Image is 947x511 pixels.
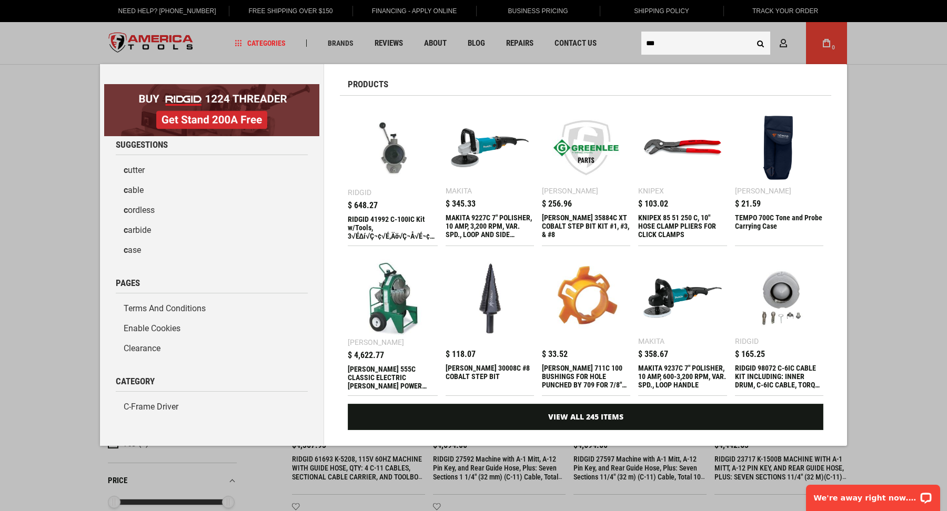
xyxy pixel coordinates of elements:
iframe: LiveChat chat widget [799,478,947,511]
span: $ 256.96 [542,200,572,208]
div: [PERSON_NAME] [735,187,791,195]
div: Ridgid [735,338,759,345]
img: GREENLEE 555C CLASSIC ELECTRIC BENDER POWER UNIT [353,259,432,339]
a: GREENLEE 711C 100 BUSHINGS FOR HOLE PUNCHED BY 709 FOR 7/8 $ 33.52 [PERSON_NAME] 711C 100 BUSHING... [542,254,630,394]
a: Brands [323,36,358,50]
div: GREENLEE 30008C #8 COBALT STEP BIT [446,364,534,389]
div: Makita [446,187,472,195]
span: $ 21.59 [735,200,761,208]
img: TEMPO 700C Tone and Probe Carrying Case [740,109,818,187]
span: Suggestions [116,140,168,149]
a: BOGO: Buy RIDGID® 1224 Threader, Get Stand 200A Free! [104,84,319,92]
button: Search [750,33,770,53]
div: GREENLEE 35884C XT COBALT STEP BIT KIT #1, #3, & #8 [542,213,630,239]
a: cable [116,180,308,200]
span: $ 165.25 [735,350,765,359]
img: MAKITA 9237C 7 [643,259,721,337]
div: Knipex [638,187,664,195]
div: KNIPEX 85 51 250 C, 10 [638,213,727,239]
div: [PERSON_NAME] [348,339,404,346]
a: Terms And Conditions [116,299,308,319]
div: MAKITA 9237C 7 [638,364,727,389]
b: c [124,205,128,215]
a: GREENLEE 555C CLASSIC ELECTRIC BENDER POWER UNIT [PERSON_NAME] $ 4,622.77 [PERSON_NAME] 555C CLAS... [348,254,438,396]
span: $ 345.33 [446,200,476,208]
span: Products [348,80,388,89]
img: RIDGID 98072 C-6IC CABLE KIT INCLUDING: INNER DRUM, C-6IC CABLE, TORQUE ARM, T-250 TOOL SET [740,259,818,337]
div: MAKITA 9227C 7 [446,213,534,239]
div: [PERSON_NAME] [542,187,598,195]
a: cutter [116,160,308,180]
div: GREENLEE 711C 100 BUSHINGS FOR HOLE PUNCHED BY 709 FOR 7/8 [542,364,630,389]
a: KNIPEX 85 51 250 C, 10 Knipex $ 103.02 KNIPEX 85 51 250 C, 10" HOSE CLAMP PLIERS FOR CLICK CLAMPS [638,104,727,244]
span: $ 358.67 [638,350,668,359]
img: GREENLEE 35884C XT COBALT STEP BIT KIT #1, #3, & #8 [547,109,625,187]
img: GREENLEE 711C 100 BUSHINGS FOR HOLE PUNCHED BY 709 FOR 7/8 [547,259,625,337]
span: $ 33.52 [542,350,568,359]
img: KNIPEX 85 51 250 C, 10 [643,109,721,187]
span: Brands [328,39,354,47]
span: $ 648.27 [348,201,378,210]
img: MAKITA 9227C 7 [451,109,529,187]
img: GREENLEE 30008C #8 COBALT STEP BIT [451,259,529,337]
a: View All 245 Items [348,404,823,430]
div: GREENLEE 555C CLASSIC ELECTRIC BENDER POWER UNIT [348,365,438,390]
div: RIDGID 98072 C-6IC CABLE KIT INCLUDING: INNER DRUM, C-6IC CABLE, TORQUE ARM, T-250 TOOL SET [735,364,823,389]
span: Category [116,377,155,386]
div: Ridgid [348,189,371,196]
a: TEMPO 700C Tone and Probe Carrying Case [PERSON_NAME] $ 21.59 TEMPO 700C Tone and Probe Carrying ... [735,104,823,244]
a: RIDGID 98072 C-6IC CABLE KIT INCLUDING: INNER DRUM, C-6IC CABLE, TORQUE ARM, T-250 TOOL SET Ridgi... [735,254,823,394]
div: Makita [638,338,664,345]
a: MAKITA 9237C 7 Makita $ 358.67 MAKITA 9237C 7" POLISHER, 10 AMP, 600-3,200 RPM, VAR. SPD., LOOP H... [638,254,727,394]
div: TEMPO 700C Tone and Probe Carrying Case [735,213,823,239]
img: BOGO: Buy RIDGID® 1224 Threader, Get Stand 200A Free! [104,84,319,136]
a: GREENLEE 35884C XT COBALT STEP BIT KIT #1, #3, & #8 [PERSON_NAME] $ 256.96 [PERSON_NAME] 35884C X... [542,104,630,244]
span: Pages [116,279,140,288]
a: Clearance [116,339,308,359]
a: GREENLEE 30008C #8 COBALT STEP BIT $ 118.07 [PERSON_NAME] 30008C #8 COBALT STEP BIT [446,254,534,394]
div: RIDGID 41992 C-100IC Kit w/Tools, 3√É∆í√Ç¬¢√É‚Äö√Ç¬Å√É¬¢√¢‚Äö¬¨√Ö¬æ4 [348,215,438,240]
span: Categories [235,39,286,47]
a: RIDGID 41992 C-100IC Kit w/Tools, 3√É∆í√Ç¬¢√É‚Äö√Ç¬Å√É¬¢√¢‚Äö¬¨√Ö¬æ4 Ridgid $ 648.27 RIDGID 41992... [348,104,438,246]
a: carbide [116,220,308,240]
a: Enable Cookies [116,319,308,339]
span: $ 103.02 [638,200,668,208]
span: $ 118.07 [446,350,476,359]
a: C-Frame Driver [116,397,308,417]
a: cordless [116,200,308,220]
b: c [124,165,128,175]
img: RIDGID 41992 C-100IC Kit w/Tools, 3√É∆í√Ç¬¢√É‚Äö√Ç¬Å√É¬¢√¢‚Äö¬¨√Ö¬æ4 [353,109,432,188]
b: c [124,185,128,195]
b: c [124,225,128,235]
span: $ 4,622.77 [348,351,384,360]
a: MAKITA 9227C 7 Makita $ 345.33 MAKITA 9227C 7" POLISHER, 10 AMP, 3,200 RPM, VAR. SPD., LOOP AND S... [446,104,534,244]
a: case [116,240,308,260]
b: c [124,245,128,255]
a: Categories [230,36,290,50]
